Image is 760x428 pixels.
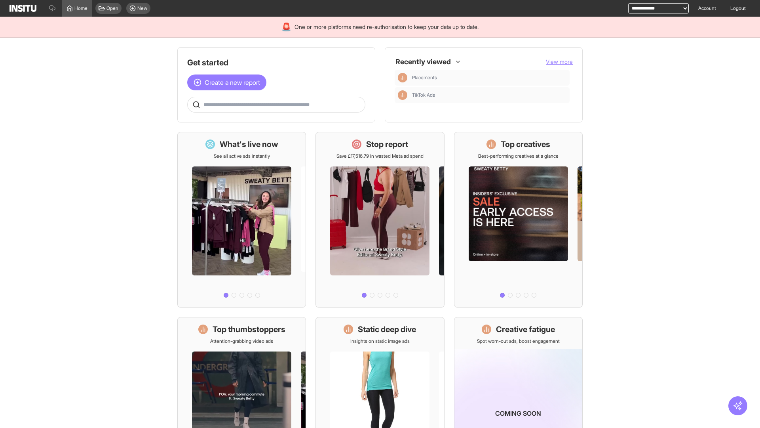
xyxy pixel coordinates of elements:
div: 🚨 [281,21,291,32]
span: Open [106,5,118,11]
h1: Get started [187,57,365,68]
button: View more [546,58,573,66]
h1: Top creatives [501,139,550,150]
h1: Stop report [366,139,408,150]
span: One or more platforms need re-authorisation to keep your data up to date. [294,23,479,31]
p: Best-performing creatives at a glance [478,153,559,159]
span: Placements [412,75,566,81]
p: Attention-grabbing video ads [210,338,273,344]
span: Placements [412,75,437,81]
p: Insights on static image ads [350,338,410,344]
h1: What's live now [220,139,278,150]
p: See all active ads instantly [214,153,270,159]
a: Stop reportSave £17,516.79 in wasted Meta ad spend [315,132,444,308]
a: What's live nowSee all active ads instantly [177,132,306,308]
h1: Static deep dive [358,324,416,335]
h1: Top thumbstoppers [213,324,285,335]
span: View more [546,58,573,65]
a: Top creativesBest-performing creatives at a glance [454,132,583,308]
span: Create a new report [205,78,260,87]
div: Insights [398,73,407,82]
img: Logo [9,5,36,12]
span: Home [74,5,87,11]
button: Create a new report [187,75,266,90]
span: TikTok Ads [412,92,566,98]
p: Save £17,516.79 in wasted Meta ad spend [336,153,424,159]
span: TikTok Ads [412,92,435,98]
div: Insights [398,90,407,100]
span: New [137,5,147,11]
